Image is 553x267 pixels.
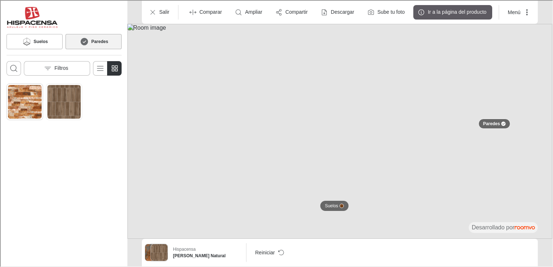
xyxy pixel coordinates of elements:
[90,38,107,44] h6: Paredes
[6,60,20,75] button: Abrir el cuadro de búsqueda
[320,200,348,210] button: Suelos
[482,120,499,126] p: Paredes
[6,6,57,27] img: Logo representing Hispacensa.
[170,243,242,260] button: Show details for Roble Natural
[478,118,510,128] button: Paredes
[427,8,486,15] p: Ir a la página del producto
[144,243,161,260] img: Ardosia Óxido
[501,4,534,19] button: More actions
[23,60,89,75] button: Open the filters menu
[45,83,82,119] div: See Roble Natural in the room
[54,64,67,71] p: Filtros
[144,4,174,19] button: Salir
[65,33,121,48] button: Paredes
[159,8,169,15] p: Salir
[413,4,491,19] button: Ir a la página del producto
[144,243,167,260] button: See products applied in the visualizer
[330,8,354,15] p: Descargar
[514,225,534,229] img: roomvo_wordmark.svg
[362,4,410,19] button: Sube una foto de tu habitación
[6,33,62,48] button: Suelos
[230,4,267,19] button: Zoom room image
[172,252,240,258] h6: Roble Natural
[316,4,359,19] button: Descargar
[471,223,534,231] div: El visualizador está desarrollado por Roomvo.
[184,4,227,19] button: Enter compare mode
[270,4,313,19] button: Compartir
[471,223,534,231] p: Desarrollado por
[172,245,195,252] p: Hispacensa
[92,60,121,75] div: Product List Mode Selector
[199,8,221,15] p: Comparar
[6,6,57,27] a: Vaya al sitio web de Hispacensa .
[106,60,121,75] button: Cambiar a vista simple
[324,202,338,208] p: Suelos
[377,8,404,15] label: Sube tu foto
[33,38,47,44] h6: Suelos
[7,84,41,118] img: Creta Cobre. Link opens in a new window.
[92,60,107,75] button: Cambiar a vista detallada
[285,8,307,15] p: Compartir
[127,23,552,238] img: Room image
[244,8,261,15] p: Ampliar
[6,83,42,119] div: See Creta Cobre in the room
[47,84,80,118] img: Roble Natural. Link opens in a new window.
[150,243,167,260] img: Roble Natural
[249,245,288,259] button: Reset product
